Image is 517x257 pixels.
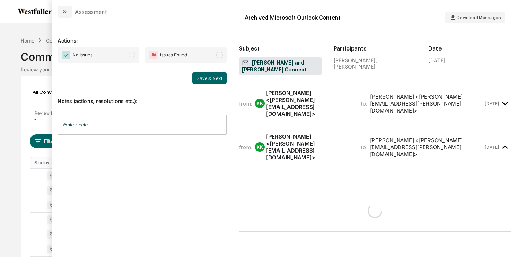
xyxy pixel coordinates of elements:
div: [DATE] [428,57,445,63]
div: Communications Archive [46,37,105,44]
span: No Issues [73,51,92,59]
button: Download Messages [445,12,505,23]
div: Communications Archive [21,44,496,63]
img: Checkmark [62,51,70,59]
img: logo [18,8,53,14]
div: KK [255,142,265,152]
iframe: Open customer support [494,233,513,253]
span: from: [239,144,252,151]
span: to: [361,144,367,151]
span: [PERSON_NAME] and [PERSON_NAME] Connect [242,59,319,73]
th: Status [30,157,66,168]
div: Review Required [34,110,70,116]
div: [PERSON_NAME] <[PERSON_NAME][EMAIL_ADDRESS][DOMAIN_NAME]> [266,89,352,117]
div: [PERSON_NAME] <[PERSON_NAME][EMAIL_ADDRESS][DOMAIN_NAME]> [266,133,352,161]
button: Save & Next [192,72,227,84]
h2: Subject [239,45,322,52]
div: [PERSON_NAME] <[PERSON_NAME][EMAIL_ADDRESS][PERSON_NAME][DOMAIN_NAME]> [370,137,484,158]
time: Tuesday, September 9, 2025 at 7:10:59 PM [485,144,499,150]
time: Tuesday, September 9, 2025 at 2:01:53 PM [485,101,499,106]
div: 1 [34,117,37,124]
h2: Participants [333,45,416,52]
div: [PERSON_NAME], [PERSON_NAME] [333,57,416,70]
span: Download Messages [457,15,501,20]
span: to: [361,100,367,107]
div: Archived Microsoft Outlook Content [245,14,340,21]
div: All Conversations [30,86,85,98]
div: KK [255,99,265,108]
div: [PERSON_NAME] <[PERSON_NAME][EMAIL_ADDRESS][PERSON_NAME][DOMAIN_NAME]> [370,93,484,114]
button: Filters [30,134,62,148]
div: Assessment [75,8,107,15]
div: Review your communication records across channels [21,66,496,73]
p: Notes (actions, resolutions etc.): [58,89,227,104]
div: Home [21,37,34,44]
img: Flag [149,51,158,59]
span: from: [239,100,252,107]
p: Actions: [58,29,227,44]
h2: Date [428,45,511,52]
span: Issues Found [160,51,187,59]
